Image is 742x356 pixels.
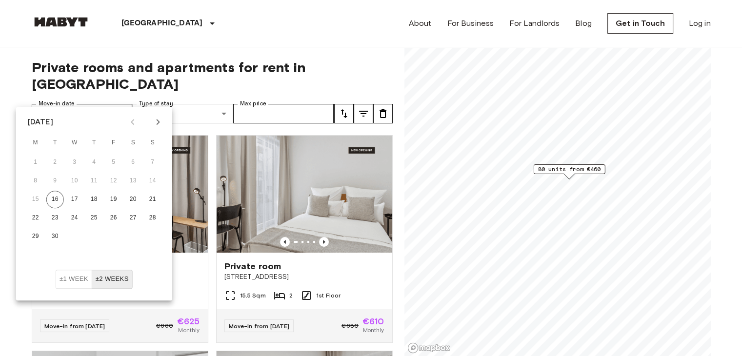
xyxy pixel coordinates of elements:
span: €680 [341,321,359,330]
a: Get in Touch [607,13,673,34]
span: Move-in from [DATE] [44,322,105,330]
button: Next month [150,114,166,130]
button: 28 [144,209,161,227]
button: 25 [85,209,103,227]
a: Blog [575,18,592,29]
label: Max price [240,99,266,108]
button: 21 [144,191,161,208]
span: [STREET_ADDRESS] [224,272,384,282]
label: Type of stay [139,99,173,108]
span: Private rooms and apartments for rent in [GEOGRAPHIC_DATA] [32,59,393,92]
button: 24 [66,209,83,227]
span: €660 [156,321,173,330]
button: 22 [27,209,44,227]
span: Monthly [178,326,200,335]
button: 20 [124,191,142,208]
div: Move In Flexibility [56,270,133,289]
span: Monday [27,133,44,153]
button: ±2 weeks [92,270,133,289]
button: tune [373,104,393,123]
a: Log in [689,18,711,29]
img: Marketing picture of unit DE-13-001-111-002 [217,136,392,253]
span: Friday [105,133,122,153]
a: Mapbox logo [407,342,450,354]
p: [GEOGRAPHIC_DATA] [121,18,203,29]
a: Marketing picture of unit DE-13-001-111-002Previous imagePrevious imagePrivate room[STREET_ADDRES... [216,135,393,343]
img: Habyt [32,17,90,27]
div: [DATE] [28,116,53,128]
span: Thursday [85,133,103,153]
button: Previous image [280,237,290,247]
button: 23 [46,209,64,227]
button: 29 [27,228,44,245]
span: Sunday [144,133,161,153]
a: For Business [447,18,494,29]
span: 80 units from €460 [538,165,601,174]
span: €625 [177,317,200,326]
span: 2 [289,291,293,300]
button: tune [354,104,373,123]
button: 16 [46,191,64,208]
button: 27 [124,209,142,227]
button: ±1 week [56,270,92,289]
span: Wednesday [66,133,83,153]
button: Previous image [319,237,329,247]
button: 30 [46,228,64,245]
span: Tuesday [46,133,64,153]
a: About [409,18,432,29]
button: 26 [105,209,122,227]
button: 19 [105,191,122,208]
button: 17 [66,191,83,208]
div: Map marker [533,164,605,179]
span: 15.5 Sqm [240,291,266,300]
a: For Landlords [509,18,560,29]
button: tune [334,104,354,123]
span: Move-in from [DATE] [229,322,290,330]
button: 18 [85,191,103,208]
label: Move-in date [39,99,75,108]
span: 1st Floor [316,291,341,300]
span: Monthly [362,326,384,335]
span: €610 [362,317,384,326]
span: Saturday [124,133,142,153]
span: Private room [224,260,281,272]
